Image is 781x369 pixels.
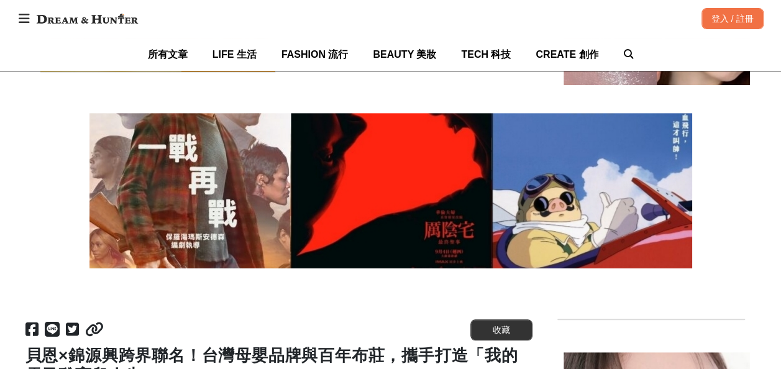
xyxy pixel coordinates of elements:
[461,49,511,60] span: TECH 科技
[461,38,511,71] a: TECH 科技
[536,38,598,71] a: CREATE 創作
[536,49,598,60] span: CREATE 創作
[701,8,764,29] div: 登入 / 註冊
[281,49,349,60] span: FASHION 流行
[89,113,692,268] img: 2025「9月上映電影推薦」：厲陰宅：最終聖事、紅豬、一戰再戰...快加入必看片單
[470,319,532,340] button: 收藏
[373,38,436,71] a: BEAUTY 美妝
[373,49,436,60] span: BEAUTY 美妝
[212,49,257,60] span: LIFE 生活
[281,38,349,71] a: FASHION 流行
[148,49,188,60] span: 所有文章
[30,7,144,30] img: Dream & Hunter
[148,38,188,71] a: 所有文章
[212,38,257,71] a: LIFE 生活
